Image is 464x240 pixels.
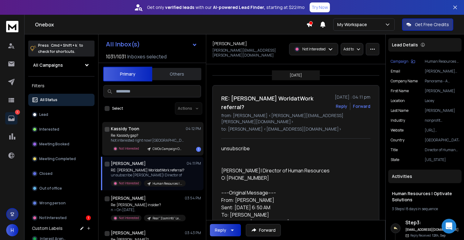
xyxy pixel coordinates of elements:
[221,126,370,132] p: to: [PERSON_NAME] <[EMAIL_ADDRESS][DOMAIN_NAME]>
[221,112,370,125] p: from: [PERSON_NAME] <[PERSON_NAME][EMAIL_ADDRESS][PERSON_NAME][DOMAIN_NAME]>
[425,89,459,93] p: [PERSON_NAME]
[106,41,140,47] h1: All Inbox(s)
[33,62,63,68] h1: All Campaigns
[50,42,78,49] span: Cmd + Shift + k
[28,94,95,106] button: All Status
[6,224,18,236] button: H
[425,108,459,113] p: [PERSON_NAME]
[212,41,247,47] h1: [PERSON_NAME]
[391,59,408,64] p: Campaign
[391,98,405,103] p: location
[442,219,456,234] div: Open Intercom Messenger
[28,167,95,180] button: Closed
[40,97,57,102] p: All Status
[111,173,184,178] p: unsubscribe [PERSON_NAME]| Director of
[111,126,139,132] h1: Kassidy Toon
[392,191,458,203] h1: Human Resources | Optivate Solutions
[392,206,404,211] span: 3 Steps
[28,212,95,224] button: Not Interested1
[28,153,95,165] button: Meeting Completed
[335,94,370,100] p: [DATE] : 04:11 pm
[38,42,83,55] p: Press to check for shortcuts.
[212,48,285,58] p: [PERSON_NAME][EMAIL_ADDRESS][PERSON_NAME][DOMAIN_NAME]
[111,203,184,207] p: Re: [PERSON_NAME] insider?
[391,138,404,143] p: Country
[336,103,347,109] button: Reply
[391,59,415,64] button: Campaign
[119,146,139,151] p: Not Interested
[391,148,398,152] p: title
[111,230,146,236] h1: [PERSON_NAME]
[6,21,18,32] img: logo
[147,4,305,10] p: Get only with our starting at $22/mo
[153,181,182,186] p: Human Resources | Optivate Solutions
[28,182,95,195] button: Out of office
[213,4,265,10] strong: AI-powered Lead Finder,
[425,128,459,133] p: [URL][DOMAIN_NAME]
[353,103,370,109] div: Forward
[28,59,95,71] button: All Campaigns
[153,216,182,221] p: Real "ZoomInfo" Lead List
[185,230,201,235] p: 03:43 PM
[28,123,95,136] button: Interested
[415,22,449,28] p: Get Free Credits
[152,67,201,81] button: Others
[101,38,202,50] button: All Inbox(s)
[28,138,95,150] button: Meeting Booked
[337,22,369,28] p: My Workspace
[185,196,201,201] p: 03:54 PM
[39,112,48,117] p: Lead
[186,126,201,131] p: 04:12 PM
[35,21,306,28] h1: Onebox
[425,118,459,123] p: nonprofit organization management
[425,59,459,64] p: Human Resources | Optivate Solutions
[111,138,184,143] p: Not interested right now! [GEOGRAPHIC_DATA],
[39,171,52,176] p: Closed
[391,89,409,93] p: First Name
[119,181,139,186] p: Not Interested
[302,47,326,52] p: Not Interested
[391,157,399,162] p: State
[119,216,139,220] p: Not Interested
[425,157,459,162] p: [US_STATE]
[221,94,331,111] h1: RE: [PERSON_NAME] WorldatWork referral?
[32,225,63,231] h3: Custom Labels
[215,227,226,233] div: Reply
[391,108,408,113] p: Last Name
[39,215,67,220] p: Not Interested
[343,47,354,52] p: Add to
[86,215,91,220] div: 1
[391,118,405,123] p: industry
[392,42,418,48] p: Lead Details
[39,142,69,147] p: Meeting Booked
[425,79,459,84] p: Panorama - A Continuing Care Retirement Community
[39,201,66,206] p: Wrong person
[246,224,281,236] button: Forward
[391,79,418,84] p: Company Name
[127,53,167,60] h3: Inboxes selected
[425,148,459,152] p: Director of Human Resources
[210,224,241,236] button: Reply
[111,207,184,212] p: n > On [DATE],
[165,4,194,10] strong: verified leads
[405,227,459,232] h6: [EMAIL_ADDRESS][DOMAIN_NAME]
[388,170,462,183] div: Activities
[425,138,459,143] p: [GEOGRAPHIC_DATA]
[410,233,446,238] p: Reply Received
[39,186,62,191] p: Out of office
[391,128,404,133] p: website
[111,160,146,167] h1: [PERSON_NAME]
[5,112,17,124] a: 1
[15,110,20,115] p: 1
[111,195,146,201] h1: [PERSON_NAME]
[392,207,458,211] div: |
[153,147,182,151] p: CMOs Campaign Optivate
[405,219,459,226] h6: Step 3 :
[310,2,330,12] button: Try Now
[106,53,126,60] span: 1031 / 1031
[402,18,453,31] button: Get Free Credits
[311,4,328,10] p: Try Now
[39,156,76,161] p: Meeting Completed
